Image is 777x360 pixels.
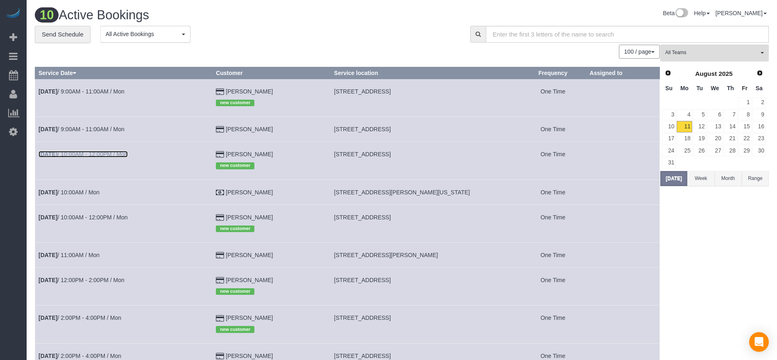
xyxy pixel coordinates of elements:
i: Credit Card Payment [216,253,224,258]
a: 25 [677,145,692,156]
th: Assigned to [586,67,659,79]
b: [DATE] [39,252,57,258]
a: [PERSON_NAME] [226,189,273,196]
a: [PERSON_NAME] [226,277,273,283]
b: [DATE] [39,314,57,321]
span: [STREET_ADDRESS] [334,214,391,221]
img: New interface [675,8,688,19]
a: 20 [707,133,723,144]
td: Frequency [520,180,586,205]
a: [DATE]/ 2:00PM - 4:00PM / Mon [39,353,121,359]
span: 2025 [718,70,732,77]
td: Frequency [520,242,586,267]
a: 28 [724,145,737,156]
a: 15 [738,121,752,132]
button: Month [715,171,742,186]
a: [PERSON_NAME] [226,126,273,132]
a: 5 [693,109,707,120]
span: [STREET_ADDRESS][PERSON_NAME][US_STATE] [334,189,470,196]
a: 26 [693,145,707,156]
td: Assigned to [586,117,659,142]
td: Service location [331,142,520,180]
i: Credit Card Payment [216,89,224,95]
td: Schedule date [35,267,213,305]
span: new customer [216,326,254,333]
td: Customer [213,242,331,267]
td: Frequency [520,267,586,305]
td: Frequency [520,305,586,343]
i: Credit Card Payment [216,316,224,321]
span: new customer [216,100,254,106]
td: Frequency [520,205,586,242]
a: 23 [752,133,766,144]
button: 100 / page [619,45,660,59]
td: Frequency [520,142,586,180]
span: All Active Bookings [106,30,180,38]
span: Next [757,70,763,76]
button: All Teams [660,45,769,62]
td: Schedule date [35,117,213,142]
a: 2 [752,97,766,108]
td: Frequency [520,79,586,116]
nav: Pagination navigation [619,45,660,59]
i: Credit Card Payment [216,152,224,157]
span: new customer [216,226,254,232]
a: Help [694,10,710,16]
th: Customer [213,67,331,79]
span: [STREET_ADDRESS] [334,277,391,283]
td: Service location [331,117,520,142]
a: [DATE]/ 12:00PM - 2:00PM / Mon [39,277,125,283]
a: 3 [662,109,676,120]
span: new customer [216,288,254,295]
input: Enter the first 3 letters of the name to search [486,26,769,43]
td: Customer [213,142,331,180]
a: 27 [707,145,723,156]
b: [DATE] [39,277,57,283]
a: 7 [724,109,737,120]
a: 31 [662,157,676,168]
td: Assigned to [586,142,659,180]
span: Tuesday [696,85,703,91]
i: Credit Card Payment [216,353,224,359]
b: [DATE] [39,353,57,359]
td: Schedule date [35,305,213,343]
i: Credit Card Payment [216,215,224,221]
td: Service location [331,305,520,343]
span: new customer [216,162,254,169]
i: Credit Card Payment [216,127,224,132]
td: Customer [213,205,331,242]
td: Schedule date [35,242,213,267]
span: [STREET_ADDRESS] [334,314,391,321]
button: All Active Bookings [100,26,190,43]
td: Service location [331,79,520,116]
td: Assigned to [586,180,659,205]
span: August [695,70,717,77]
a: [DATE]/ 9:00AM - 11:00AM / Mon [39,126,125,132]
a: [PERSON_NAME] [226,214,273,221]
td: Assigned to [586,267,659,305]
a: [DATE]/ 11:00AM / Mon [39,252,100,258]
a: 17 [662,133,676,144]
td: Frequency [520,117,586,142]
span: [STREET_ADDRESS] [334,353,391,359]
a: 24 [662,145,676,156]
a: [DATE]/ 10:00AM / Mon [39,189,100,196]
td: Assigned to [586,242,659,267]
span: Saturday [756,85,763,91]
a: [DATE]/ 10:00AM - 12:00PM / Mon [39,151,128,157]
td: Customer [213,180,331,205]
span: 10 [35,7,59,23]
a: Automaid Logo [5,8,21,20]
td: Customer [213,305,331,343]
a: 1 [738,97,752,108]
a: [PERSON_NAME] [226,314,273,321]
b: [DATE] [39,88,57,95]
a: 11 [677,121,692,132]
td: Customer [213,79,331,116]
td: Service location [331,242,520,267]
td: Service location [331,180,520,205]
span: [STREET_ADDRESS][PERSON_NAME] [334,252,438,258]
a: [PERSON_NAME] [226,252,273,258]
a: 13 [707,121,723,132]
span: Sunday [665,85,673,91]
